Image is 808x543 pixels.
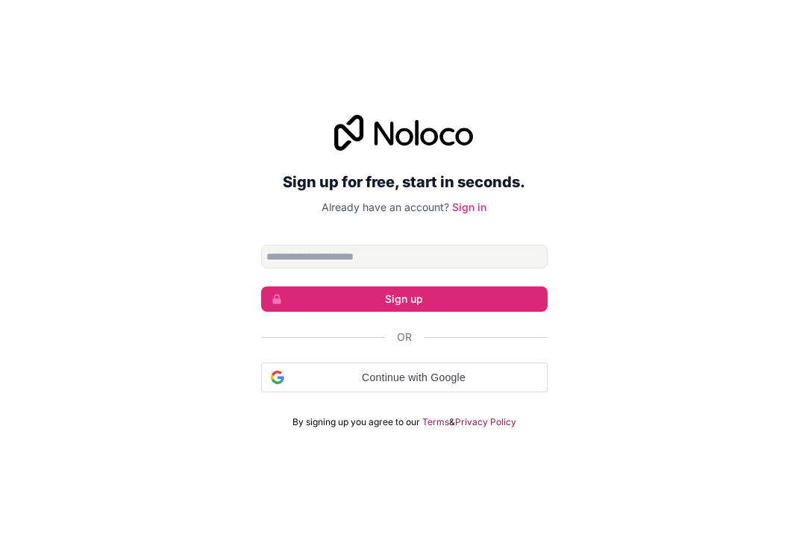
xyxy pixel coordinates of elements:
a: Terms [422,416,449,428]
span: Or [397,330,412,345]
span: & [449,416,455,428]
div: Continue with Google [261,362,548,392]
a: Sign in [452,201,486,213]
a: Privacy Policy [455,416,516,428]
input: Email address [261,245,548,269]
span: By signing up you agree to our [292,416,420,428]
h2: Sign up for free, start in seconds. [261,169,548,195]
span: Continue with Google [290,370,538,386]
span: Already have an account? [322,201,449,213]
button: Sign up [261,286,548,312]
